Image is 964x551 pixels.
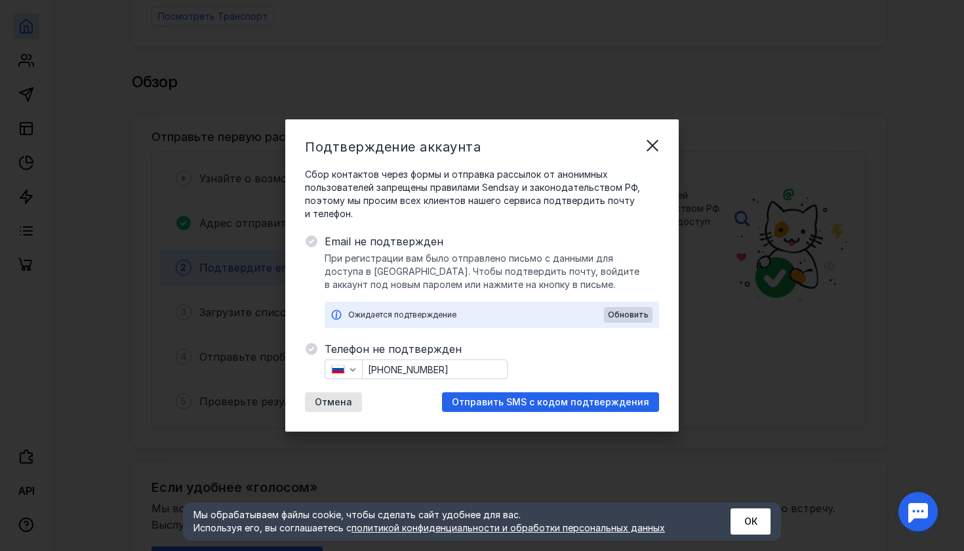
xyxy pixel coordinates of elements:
[325,252,659,291] span: При регистрации вам было отправлено письмо с данными для доступа в [GEOGRAPHIC_DATA]. Чтобы подтв...
[325,341,659,357] span: Телефон не подтвержден
[731,508,771,535] button: ОК
[604,307,653,323] button: Обновить
[351,522,665,533] a: политикой конфиденциальности и обработки персональных данных
[193,508,698,535] div: Мы обрабатываем файлы cookie, чтобы сделать сайт удобнее для вас. Используя его, вы соглашаетесь c
[348,308,604,321] div: Ожидается подтверждение
[305,392,362,412] button: Отмена
[315,397,352,408] span: Отмена
[608,310,649,319] span: Обновить
[325,234,659,249] span: Email не подтвержден
[442,392,659,412] button: Отправить SMS с кодом подтверждения
[305,168,659,220] span: Сбор контактов через формы и отправка рассылок от анонимных пользователей запрещены правилами Sen...
[305,139,481,155] span: Подтверждение аккаунта
[452,397,649,408] span: Отправить SMS с кодом подтверждения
